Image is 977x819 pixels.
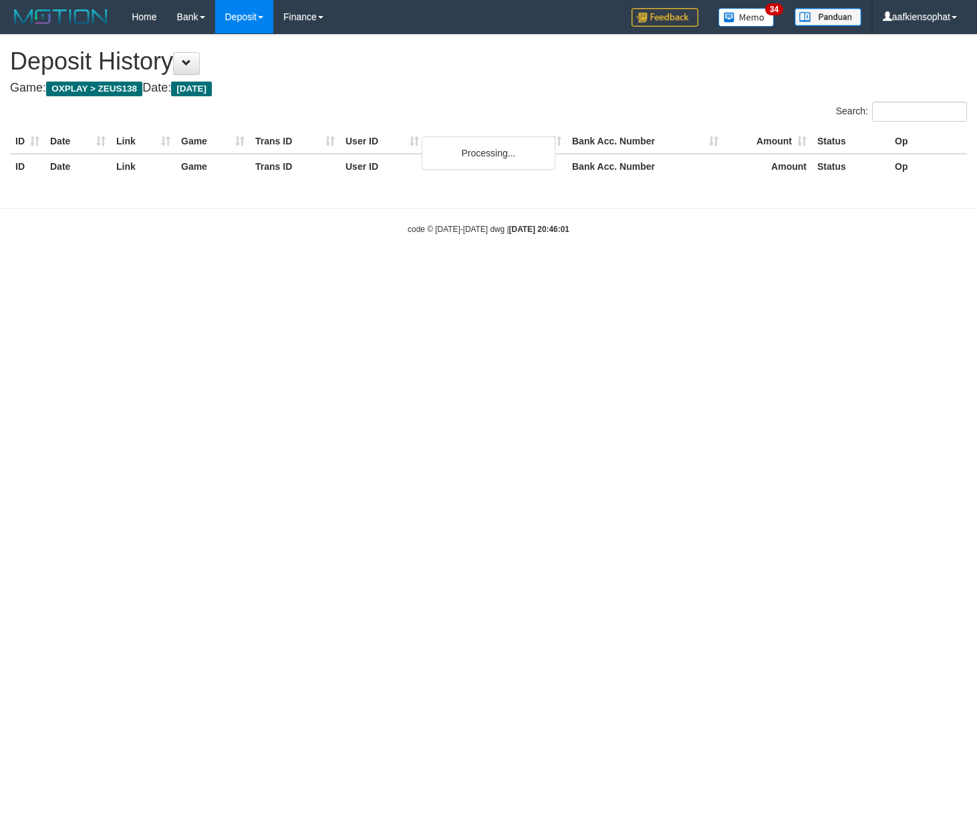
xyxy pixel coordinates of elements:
[765,3,783,15] span: 34
[509,225,569,234] strong: [DATE] 20:46:01
[10,154,45,179] th: ID
[632,8,698,27] img: Feedback.jpg
[872,102,967,122] input: Search:
[422,136,555,170] div: Processing...
[10,7,112,27] img: MOTION_logo.png
[340,129,424,154] th: User ID
[176,154,250,179] th: Game
[250,154,340,179] th: Trans ID
[567,154,724,179] th: Bank Acc. Number
[889,129,967,154] th: Op
[250,129,340,154] th: Trans ID
[718,8,775,27] img: Button%20Memo.svg
[111,129,176,154] th: Link
[340,154,424,179] th: User ID
[812,129,889,154] th: Status
[836,102,967,122] label: Search:
[176,129,250,154] th: Game
[10,48,967,75] h1: Deposit History
[46,82,142,96] span: OXPLAY > ZEUS138
[111,154,176,179] th: Link
[45,129,111,154] th: Date
[10,129,45,154] th: ID
[424,129,567,154] th: Bank Acc. Name
[171,82,212,96] span: [DATE]
[408,225,569,234] small: code © [DATE]-[DATE] dwg |
[45,154,111,179] th: Date
[724,129,812,154] th: Amount
[795,8,861,26] img: panduan.png
[889,154,967,179] th: Op
[812,154,889,179] th: Status
[724,154,812,179] th: Amount
[567,129,724,154] th: Bank Acc. Number
[10,82,967,95] h4: Game: Date:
